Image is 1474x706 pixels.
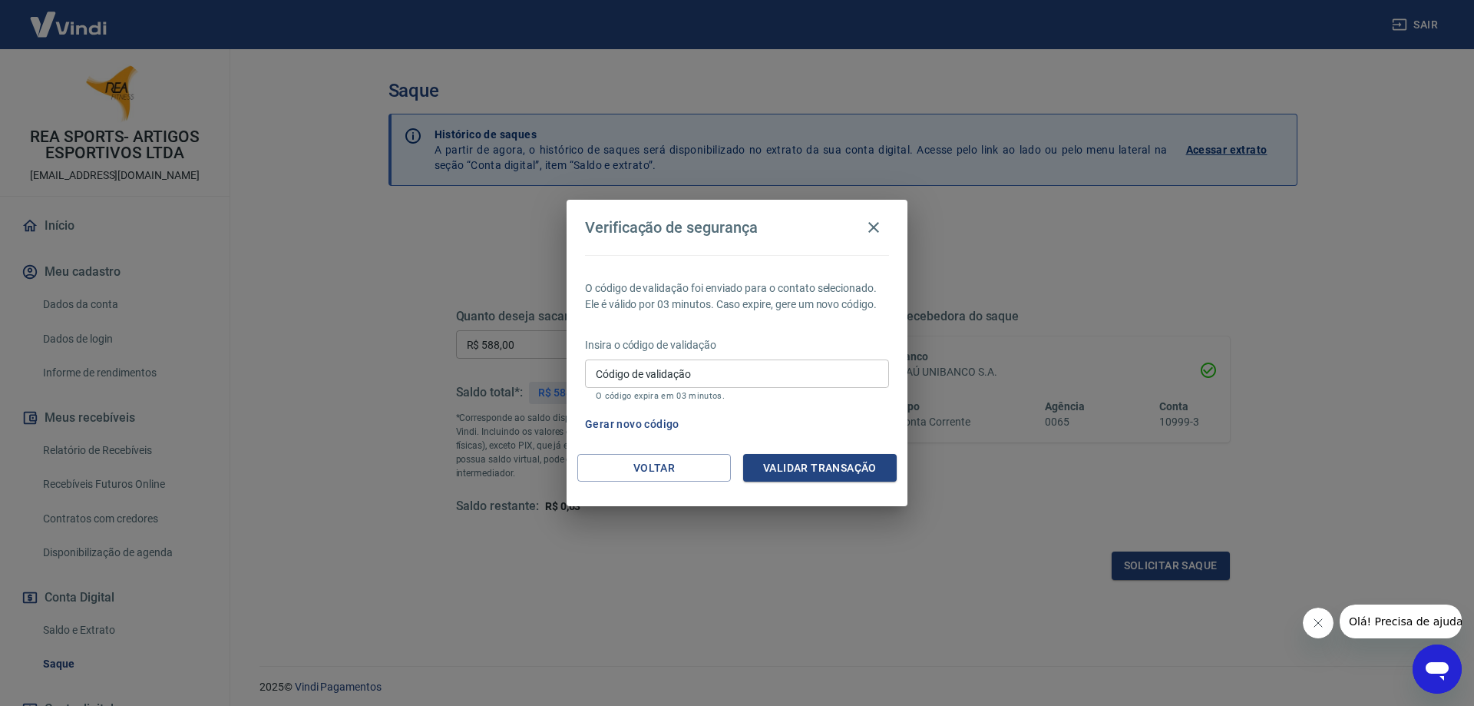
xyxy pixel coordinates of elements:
[743,454,897,482] button: Validar transação
[596,391,878,401] p: O código expira em 03 minutos.
[1340,605,1462,638] iframe: Mensagem da empresa
[579,410,686,439] button: Gerar novo código
[585,218,758,237] h4: Verificação de segurança
[585,280,889,313] p: O código de validação foi enviado para o contato selecionado. Ele é válido por 03 minutos. Caso e...
[1303,608,1334,638] iframe: Fechar mensagem
[585,337,889,353] p: Insira o código de validação
[577,454,731,482] button: Voltar
[1413,645,1462,694] iframe: Botão para abrir a janela de mensagens
[9,11,129,23] span: Olá! Precisa de ajuda?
